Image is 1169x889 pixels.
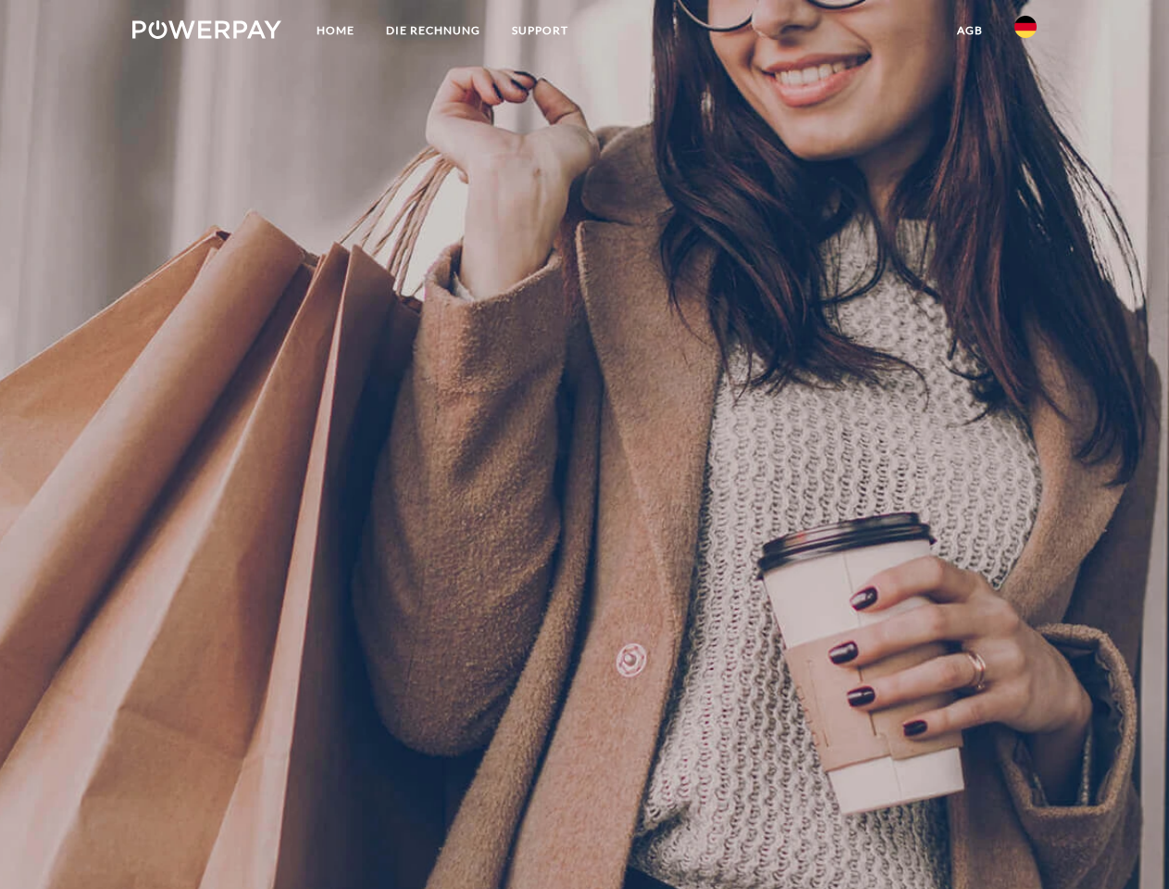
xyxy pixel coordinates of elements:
[301,14,370,47] a: Home
[370,14,496,47] a: DIE RECHNUNG
[1014,16,1037,38] img: de
[132,20,281,39] img: logo-powerpay-white.svg
[941,14,999,47] a: agb
[496,14,584,47] a: SUPPORT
